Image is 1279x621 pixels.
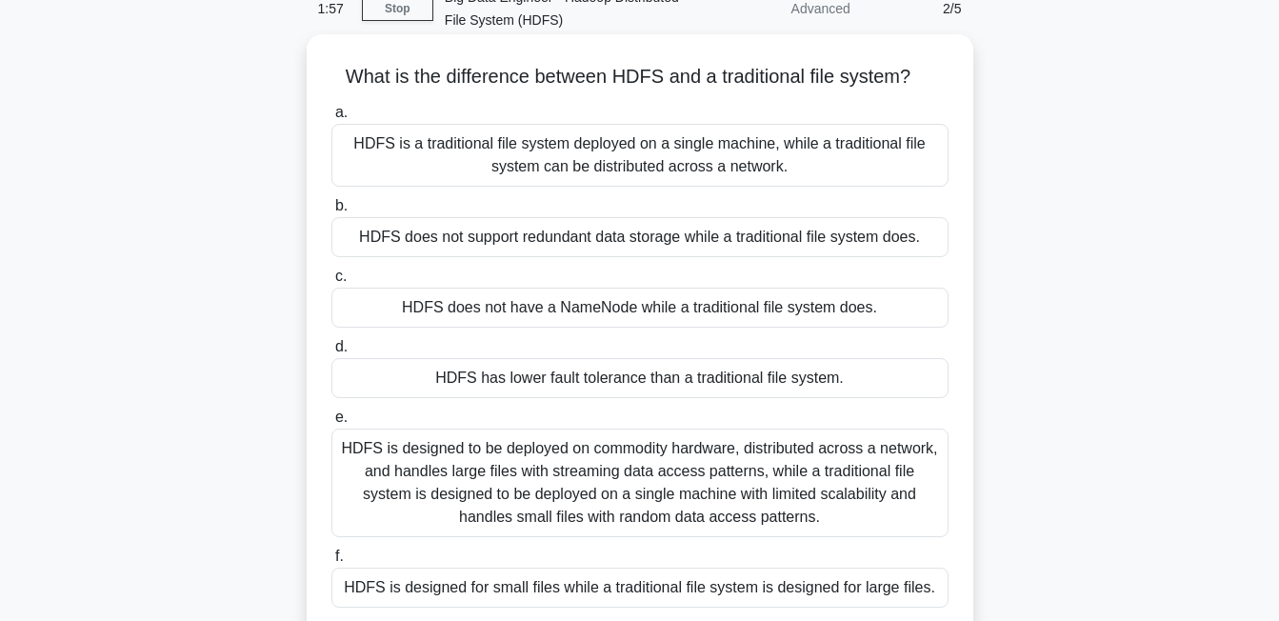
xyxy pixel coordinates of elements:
[335,548,344,564] span: f.
[331,217,949,257] div: HDFS does not support redundant data storage while a traditional file system does.
[335,104,348,120] span: a.
[331,288,949,328] div: HDFS does not have a NameNode while a traditional file system does.
[331,124,949,187] div: HDFS is a traditional file system deployed on a single machine, while a traditional file system c...
[335,338,348,354] span: d.
[330,65,950,90] h5: What is the difference between HDFS and a traditional file system?
[335,197,348,213] span: b.
[335,409,348,425] span: e.
[331,429,949,537] div: HDFS is designed to be deployed on commodity hardware, distributed across a network, and handles ...
[331,568,949,608] div: HDFS is designed for small files while a traditional file system is designed for large files.
[331,358,949,398] div: HDFS has lower fault tolerance than a traditional file system.
[335,268,347,284] span: c.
